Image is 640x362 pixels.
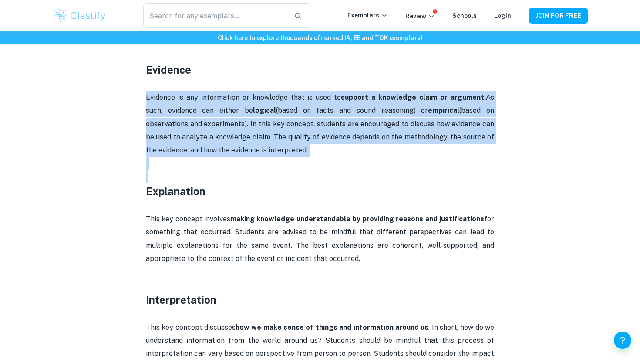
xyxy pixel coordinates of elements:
[146,292,494,308] h3: Interpretation
[347,10,388,20] p: Exemplars
[146,213,494,266] p: This key concept involves for something that occurred. Students are advised to be mindful that di...
[428,106,459,115] strong: empirical
[2,33,638,43] h6: Click here to explore thousands of marked IA, EE and TOK exemplars !
[253,106,276,115] strong: logical
[494,12,511,19] a: Login
[146,183,494,199] h3: Explanation
[143,3,287,28] input: Search for any exemplars...
[146,62,494,78] h3: Evidence
[230,215,484,223] strong: making knowledge understandable by providing reasons and justifications
[452,12,477,19] a: Schools
[614,332,631,349] button: Help and Feedback
[341,93,486,101] strong: support a knowledge claim or argument.
[529,8,588,24] button: JOIN FOR FREE
[146,91,494,157] p: Evidence is any information or knowledge that is used to As such, evidence can either be (based o...
[52,7,107,24] img: Clastify logo
[236,323,428,332] strong: how we make sense of things and information around us
[405,11,435,21] p: Review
